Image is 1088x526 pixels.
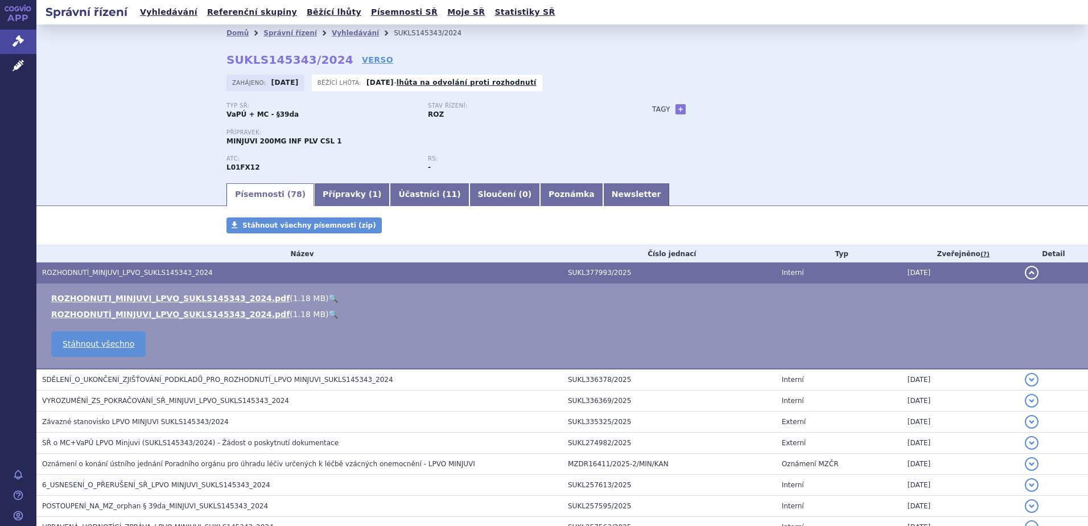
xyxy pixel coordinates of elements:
[36,4,137,20] h2: Správní řízení
[540,183,603,206] a: Poznámka
[562,262,776,283] td: SUKL377993/2025
[332,29,379,37] a: Vyhledávání
[902,262,1019,283] td: [DATE]
[51,293,1077,304] li: ( )
[318,78,364,87] span: Běžící lhůta:
[226,163,260,171] strong: TAFASITAMAB
[303,5,365,20] a: Běžící lhůty
[902,245,1019,262] th: Zveřejněno
[42,439,339,447] span: SŘ o MC+VaPÚ LPVO Minjuvi (SUKLS145343/2024) - Žádost o poskytnutí dokumentace
[362,54,393,65] a: VERSO
[902,412,1019,433] td: [DATE]
[562,412,776,433] td: SUKL335325/2025
[366,79,394,87] strong: [DATE]
[469,183,540,206] a: Sloučení (0)
[51,294,290,303] a: ROZHODNUTI_MINJUVI_LPVO_SUKLS145343_2024.pdf
[1025,478,1038,492] button: detail
[271,79,299,87] strong: [DATE]
[1025,415,1038,429] button: detail
[675,104,686,114] a: +
[328,310,338,319] a: 🔍
[782,269,804,277] span: Interní
[293,294,325,303] span: 1.18 MB
[782,481,804,489] span: Interní
[902,391,1019,412] td: [DATE]
[328,294,338,303] a: 🔍
[291,190,302,199] span: 78
[902,475,1019,496] td: [DATE]
[1025,266,1038,280] button: detail
[782,439,806,447] span: Externí
[51,309,1077,320] li: ( )
[226,29,249,37] a: Domů
[491,5,558,20] a: Statistiky SŘ
[226,102,417,109] p: Typ SŘ:
[1025,436,1038,450] button: detail
[1025,499,1038,513] button: detail
[782,376,804,384] span: Interní
[428,110,444,118] strong: ROZ
[444,5,488,20] a: Moje SŘ
[366,78,537,87] p: -
[226,129,629,136] p: Přípravek:
[652,102,670,116] h3: Tagy
[428,163,431,171] strong: -
[446,190,457,199] span: 11
[42,269,213,277] span: ROZHODNUTÍ_MINJUVI_LPVO_SUKLS145343_2024
[226,53,353,67] strong: SUKLS145343/2024
[562,454,776,475] td: MZDR16411/2025-2/MIN/KAN
[263,29,317,37] a: Správní řízení
[428,102,618,109] p: Stav řízení:
[368,5,441,20] a: Písemnosti SŘ
[390,183,469,206] a: Účastníci (11)
[776,245,902,262] th: Typ
[1019,245,1088,262] th: Detail
[42,397,289,405] span: VYROZUMĚNÍ_ZS_POKRAČOVÁNÍ_SŘ_MINJUVI_LPVO_SUKLS145343_2024
[36,245,562,262] th: Název
[562,245,776,262] th: Číslo jednací
[42,481,270,489] span: 6_USNESENÍ_O_PŘERUŠENÍ_SŘ_LPVO MINJUVI_SUKLS145343_2024
[51,310,290,319] a: ROZHODNUTÍ_MINJUVI_LPVO_SUKLS145343_2024.pdf
[394,24,476,42] li: SUKLS145343/2024
[226,110,299,118] strong: VaPÚ + MC - §39da
[782,460,839,468] span: Oznámení MZČR
[226,155,417,162] p: ATC:
[902,433,1019,454] td: [DATE]
[42,376,393,384] span: SDĚLENÍ_O_UKONČENÍ_ZJIŠŤOVÁNÍ_PODKLADŮ_PRO_ROZHODNUTÍ_LPVO MINJUVI_SUKLS145343_2024
[562,391,776,412] td: SUKL336369/2025
[603,183,670,206] a: Newsletter
[137,5,201,20] a: Vyhledávání
[980,250,990,258] abbr: (?)
[226,183,314,206] a: Písemnosti (78)
[562,369,776,391] td: SUKL336378/2025
[226,217,382,233] a: Stáhnout všechny písemnosti (zip)
[1025,394,1038,408] button: detail
[562,475,776,496] td: SUKL257613/2025
[902,496,1019,517] td: [DATE]
[397,79,537,87] a: lhůta na odvolání proti rozhodnutí
[902,369,1019,391] td: [DATE]
[782,502,804,510] span: Interní
[314,183,390,206] a: Přípravky (1)
[42,502,268,510] span: POSTOUPENÍ_NA_MZ_orphan § 39da_MINJUVI_SUKLS145343_2024
[293,310,325,319] span: 1.18 MB
[782,418,806,426] span: Externí
[51,331,146,357] a: Stáhnout všechno
[42,418,229,426] span: Závazné stanovisko LPVO MINJUVI SUKLS145343/2024
[232,78,268,87] span: Zahájeno:
[1025,457,1038,471] button: detail
[562,496,776,517] td: SUKL257595/2025
[562,433,776,454] td: SUKL274982/2025
[428,155,618,162] p: RS:
[42,460,475,468] span: Oznámení o konání ústního jednání Poradního orgánu pro úhradu léčiv určených k léčbě vzácných one...
[522,190,528,199] span: 0
[226,137,342,145] span: MINJUVI 200MG INF PLV CSL 1
[902,454,1019,475] td: [DATE]
[782,397,804,405] span: Interní
[242,221,376,229] span: Stáhnout všechny písemnosti (zip)
[1025,373,1038,387] button: detail
[204,5,300,20] a: Referenční skupiny
[372,190,378,199] span: 1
